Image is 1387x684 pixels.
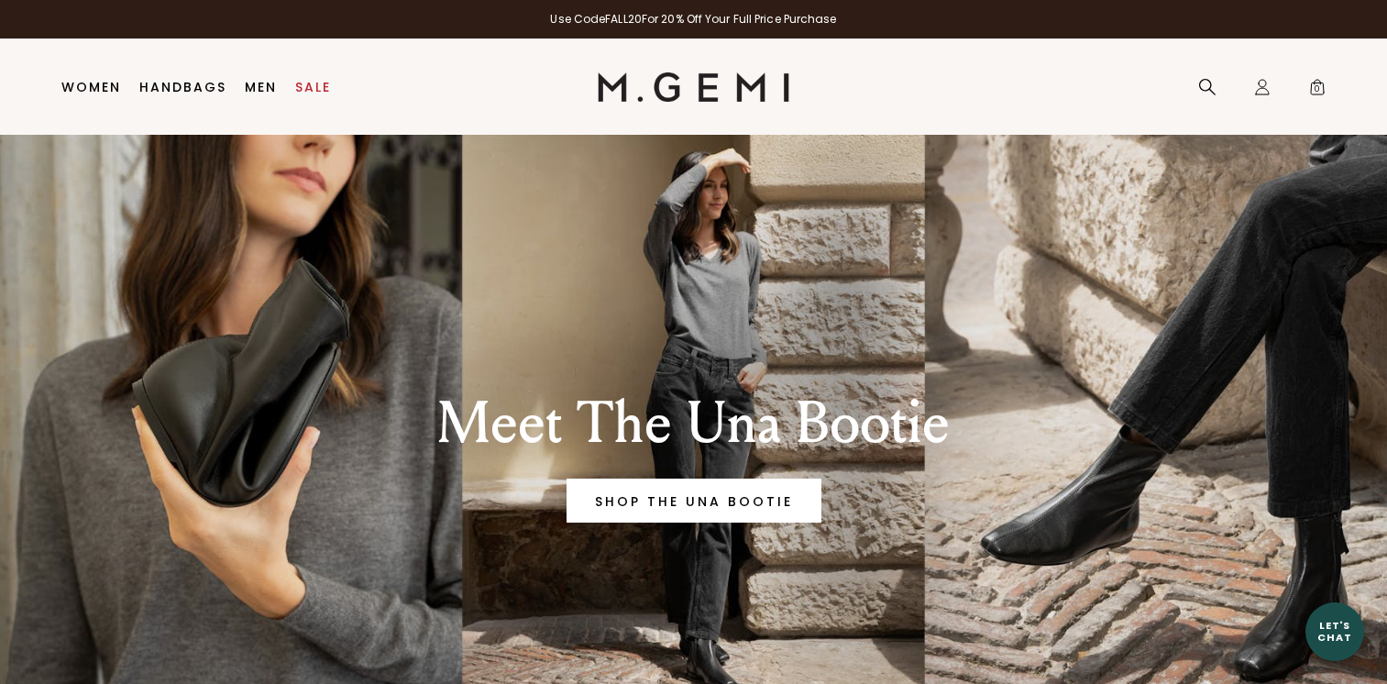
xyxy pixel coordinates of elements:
span: 0 [1308,82,1326,100]
img: M.Gemi [598,72,789,102]
a: Women [61,80,121,94]
a: Men [245,80,277,94]
a: Sale [295,80,331,94]
div: Meet The Una Bootie [376,391,1012,457]
div: Let's Chat [1305,620,1364,643]
a: Handbags [139,80,226,94]
strong: FALL20 [605,11,642,27]
a: Banner primary button [567,479,821,523]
